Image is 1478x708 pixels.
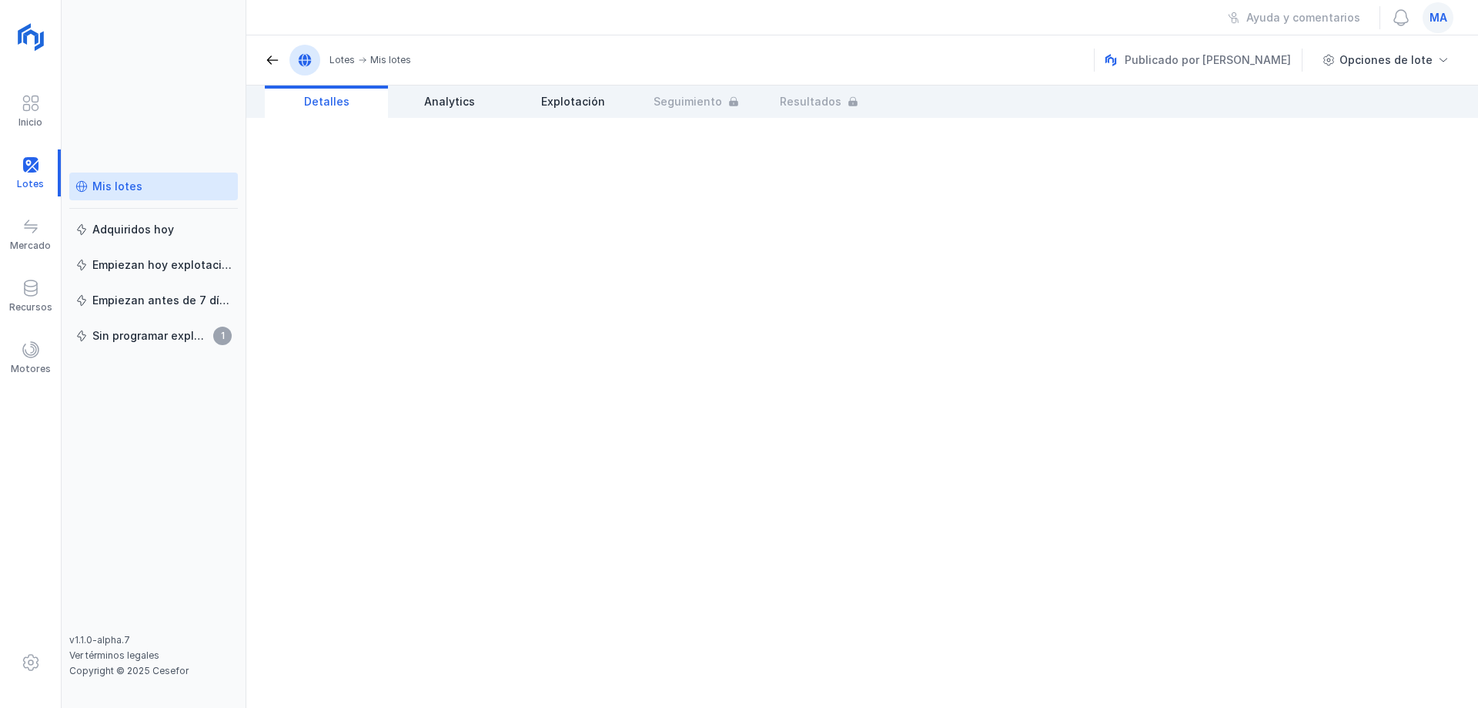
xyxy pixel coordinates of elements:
[1246,10,1360,25] div: Ayuda y comentarios
[1105,49,1305,72] div: Publicado por [PERSON_NAME]
[654,94,722,109] span: Seguimiento
[213,327,232,345] span: 1
[1430,10,1447,25] span: ma
[511,86,634,118] a: Explotación
[9,301,52,314] div: Recursos
[12,18,50,56] img: logoRight.svg
[69,634,238,646] div: v1.1.0-alpha.7
[424,94,475,109] span: Analytics
[1339,52,1433,68] div: Opciones de lote
[92,179,142,194] div: Mis lotes
[541,94,605,109] span: Explotación
[92,257,232,273] div: Empiezan hoy explotación
[92,293,232,308] div: Empiezan antes de 7 días
[370,54,411,66] div: Mis lotes
[69,649,159,661] a: Ver términos legales
[18,116,42,129] div: Inicio
[1105,54,1117,66] img: nemus.svg
[10,240,51,252] div: Mercado
[388,86,511,118] a: Analytics
[69,322,238,350] a: Sin programar explotación1
[92,328,209,344] div: Sin programar explotación
[69,287,238,314] a: Empiezan antes de 7 días
[92,222,174,237] div: Adquiridos hoy
[304,94,349,109] span: Detalles
[1218,5,1370,31] button: Ayuda y comentarios
[757,86,881,118] a: Resultados
[69,251,238,279] a: Empiezan hoy explotación
[634,86,757,118] a: Seguimiento
[69,216,238,243] a: Adquiridos hoy
[11,363,51,375] div: Motores
[780,94,841,109] span: Resultados
[69,173,238,200] a: Mis lotes
[265,86,388,118] a: Detalles
[69,665,238,677] div: Copyright © 2025 Cesefor
[329,54,355,66] div: Lotes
